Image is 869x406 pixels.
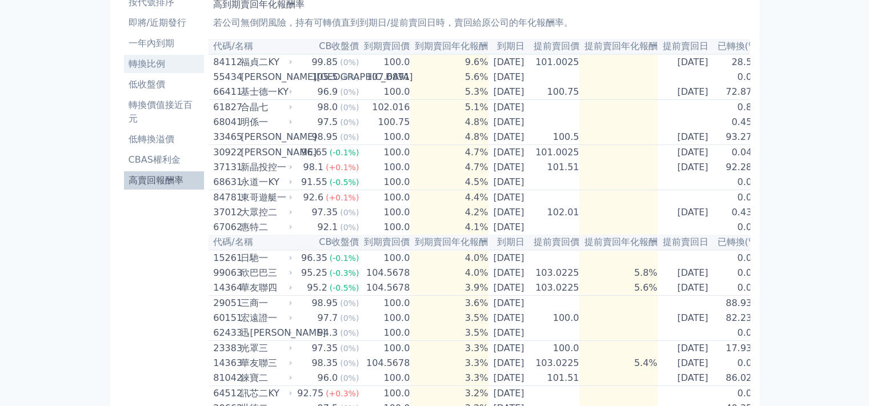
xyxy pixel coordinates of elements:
td: 103.0225 [528,280,579,296]
td: 100.75 [528,85,579,100]
div: 錸寶二 [241,371,290,385]
div: 98.95 [309,296,340,310]
td: 0.0% [712,356,761,371]
span: (+0.1%) [326,193,359,202]
td: [DATE] [488,250,528,266]
div: 99.85 [309,55,340,69]
td: [DATE] [488,145,528,160]
td: 17.93% [712,341,761,356]
td: 0.0% [712,266,761,280]
td: 100.0 [359,250,410,266]
div: 92.75 [295,387,326,400]
td: 100.0 [359,175,410,190]
th: 到期賣回年化報酬 [410,39,488,54]
span: (-0.3%) [330,268,359,278]
div: 97.7 [315,311,341,325]
div: 96.35 [299,251,330,265]
th: 已轉換(%) [712,39,761,54]
td: 9.6% [410,54,488,70]
td: 0.04% [712,145,761,160]
td: 5.6% [410,70,488,85]
td: 100.0 [359,190,410,206]
div: 67062 [213,220,238,234]
li: 轉換價值接近百元 [124,98,205,126]
td: 100.0 [359,85,410,100]
td: [DATE] [488,371,528,386]
li: 低收盤價 [124,78,205,91]
td: 4.1% [410,220,488,235]
span: (0%) [340,299,359,308]
td: [DATE] [658,85,712,100]
div: 三商一 [241,296,290,310]
div: 33465 [213,130,238,144]
td: 5.3% [410,85,488,100]
td: 100.0 [359,145,410,160]
div: 97.5 [315,115,341,129]
td: 3.5% [410,311,488,325]
td: 5.8% [579,266,658,280]
td: [DATE] [488,54,528,70]
div: 61827 [213,101,238,114]
div: 合晶七 [241,101,290,114]
td: 3.9% [410,280,488,296]
td: 104.5678 [359,356,410,371]
td: 4.0% [410,250,488,266]
div: 91.55 [299,175,330,189]
span: (0%) [340,118,359,127]
td: [DATE] [488,160,528,175]
td: [DATE] [658,371,712,386]
td: 0.0% [712,220,761,235]
span: (0%) [340,328,359,337]
div: 98.35 [309,356,340,370]
div: 66411 [213,85,238,99]
li: CBAS權利金 [124,153,205,167]
div: 37131 [213,160,238,174]
td: [DATE] [488,130,528,145]
a: 即將/近期發行 [124,14,205,32]
td: 92.28% [712,160,761,175]
div: 105.5 [309,70,340,84]
div: 64512 [213,387,238,400]
td: 0.0% [712,386,761,401]
th: 提前賣回年化報酬 [579,39,658,54]
th: 到期賣回價 [359,235,410,250]
td: [DATE] [488,100,528,115]
th: 提前賣回價 [528,39,579,54]
td: 0.45% [712,115,761,130]
span: (+0.1%) [326,163,359,172]
span: (0%) [340,58,359,67]
td: 3.3% [410,356,488,371]
td: [DATE] [488,266,528,280]
td: [DATE] [488,190,528,206]
td: 5.4% [579,356,658,371]
th: 提前賣回日 [658,39,712,54]
td: 4.0% [410,266,488,280]
span: (0%) [340,103,359,112]
div: 84781 [213,191,238,204]
td: [DATE] [658,311,712,325]
div: 81042 [213,371,238,385]
span: (0%) [340,344,359,353]
div: 大眾控二 [241,206,290,219]
div: 99063 [213,266,238,280]
div: 永道一KY [241,175,290,189]
td: 100.0 [359,386,410,401]
td: [DATE] [488,341,528,356]
div: 惠特二 [241,220,290,234]
th: CB收盤價 [294,39,359,54]
div: 14363 [213,356,238,370]
p: 若公司無倒閉風險，持有可轉債直到到期日/提前賣回日時，賣回給原公司的年化報酬率。 [213,16,745,30]
div: [PERSON_NAME] [241,146,290,159]
td: [DATE] [658,280,712,296]
td: 100.75 [359,115,410,130]
td: 72.87% [712,85,761,100]
span: (0%) [340,373,359,383]
td: 28.5% [712,54,761,70]
td: 0.0% [712,325,761,341]
div: 37012 [213,206,238,219]
li: 高賣回報酬率 [124,174,205,187]
span: (+0.3%) [326,389,359,398]
div: 華友聯三 [241,356,290,370]
td: [DATE] [488,205,528,220]
td: [DATE] [488,115,528,130]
